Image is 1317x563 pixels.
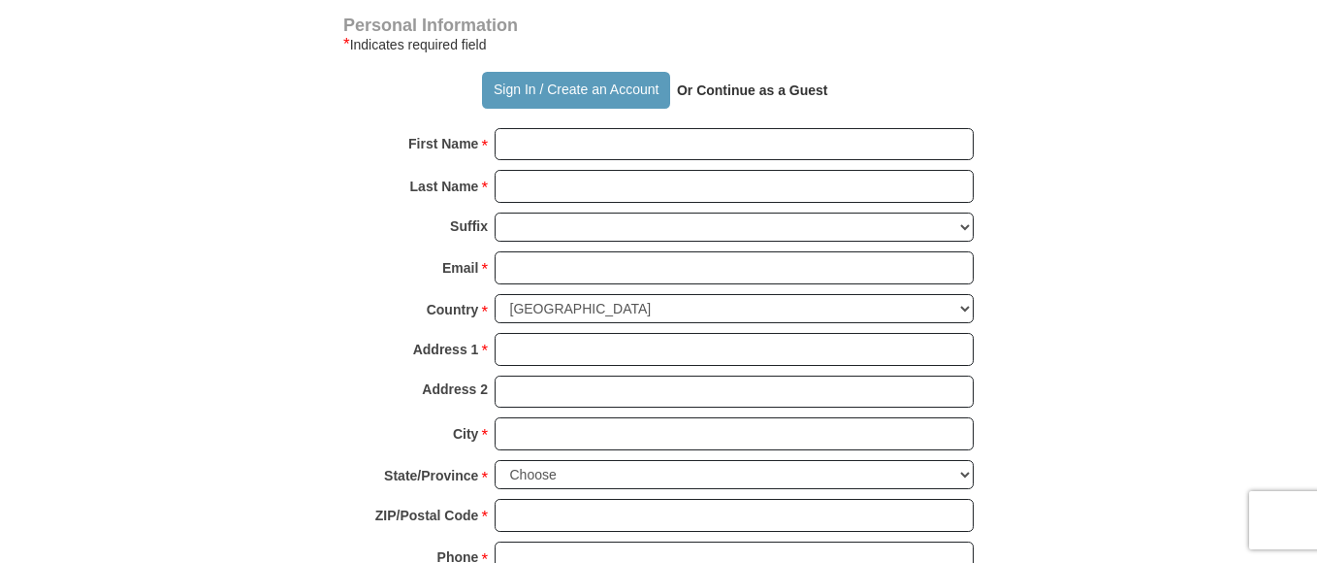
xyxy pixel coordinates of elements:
[410,173,479,200] strong: Last Name
[343,17,974,33] h4: Personal Information
[450,213,488,240] strong: Suffix
[408,130,478,157] strong: First Name
[482,72,669,109] button: Sign In / Create an Account
[677,83,828,98] strong: Or Continue as a Guest
[453,420,478,447] strong: City
[343,33,974,56] div: Indicates required field
[375,502,479,529] strong: ZIP/Postal Code
[427,296,479,323] strong: Country
[413,336,479,363] strong: Address 1
[442,254,478,281] strong: Email
[422,376,488,403] strong: Address 2
[384,462,478,489] strong: State/Province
